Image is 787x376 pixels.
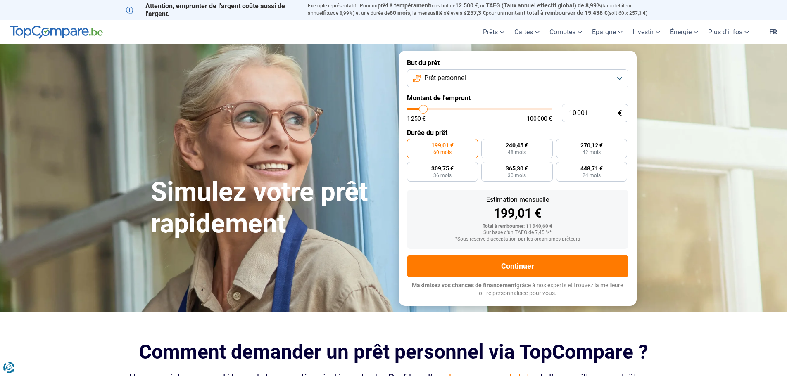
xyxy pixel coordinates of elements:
[151,176,389,240] h1: Simulez votre prêt rapidement
[412,282,516,289] span: Maximisez vos chances de financement
[407,59,628,67] label: But du prêt
[414,236,622,242] div: *Sous réserve d'acceptation par les organismes prêteurs
[414,207,622,220] div: 199,01 €
[431,166,454,171] span: 309,75 €
[478,20,509,44] a: Prêts
[414,196,622,203] div: Estimation mensuelle
[431,142,454,148] span: 199,01 €
[583,173,601,178] span: 24 mois
[390,9,410,16] span: 60 mois
[665,20,703,44] a: Énergie
[323,9,333,16] span: fixe
[126,2,298,18] p: Attention, emprunter de l'argent coûte aussi de l'argent.
[407,116,426,121] span: 1 250 €
[508,150,526,155] span: 48 mois
[10,26,103,39] img: TopCompare
[508,173,526,178] span: 30 mois
[587,20,628,44] a: Épargne
[407,94,628,102] label: Montant de l'emprunt
[506,166,528,171] span: 365,30 €
[544,20,587,44] a: Comptes
[527,116,552,121] span: 100 000 €
[580,142,603,148] span: 270,12 €
[424,73,466,83] span: Prêt personnel
[378,2,430,9] span: prêt à tempérament
[467,9,486,16] span: 257,3 €
[407,281,628,298] p: grâce à nos experts et trouvez la meilleure offre personnalisée pour vous.
[486,2,601,9] span: TAEG (Taux annuel effectif global) de 8,99%
[628,20,665,44] a: Investir
[455,2,478,9] span: 12.500 €
[703,20,754,44] a: Plus d'infos
[308,2,661,17] p: Exemple représentatif : Pour un tous but de , un (taux débiteur annuel de 8,99%) et une durée de ...
[583,150,601,155] span: 42 mois
[433,173,452,178] span: 36 mois
[407,129,628,137] label: Durée du prêt
[503,9,607,16] span: montant total à rembourser de 15.438 €
[407,69,628,87] button: Prêt personnel
[433,150,452,155] span: 60 mois
[126,341,661,363] h2: Comment demander un prêt personnel via TopCompare ?
[764,20,782,44] a: fr
[407,255,628,277] button: Continuer
[618,110,622,117] span: €
[414,230,622,236] div: Sur base d'un TAEG de 7,45 %*
[580,166,603,171] span: 448,71 €
[506,142,528,148] span: 240,45 €
[414,224,622,229] div: Total à rembourser: 11 940,60 €
[509,20,544,44] a: Cartes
